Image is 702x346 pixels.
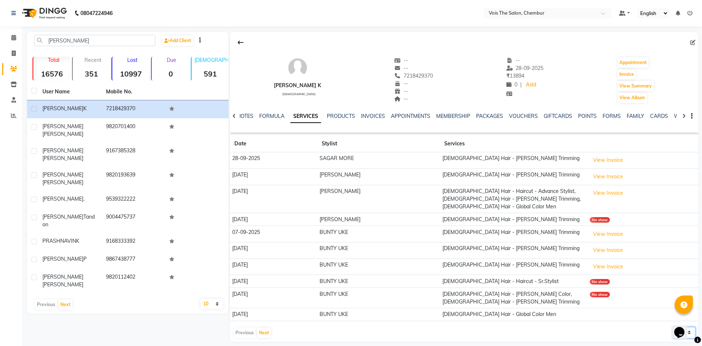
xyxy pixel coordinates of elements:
td: 07-09-2025 [230,226,317,242]
a: WALLET [674,113,695,119]
a: Add [525,80,537,90]
strong: 10997 [112,69,150,78]
button: View Invoice [590,228,626,240]
p: [DEMOGRAPHIC_DATA] [195,57,229,63]
a: INVOICES [361,113,385,119]
strong: 16576 [33,69,71,78]
td: 9867438777 [102,251,165,269]
td: [DEMOGRAPHIC_DATA] Hair - Haircut - Advance Stylist,[DEMOGRAPHIC_DATA] Hair - [PERSON_NAME] Trimm... [440,185,587,213]
span: . [83,196,84,202]
span: PRASHNAVIN [42,238,76,244]
button: View Invoice [590,245,626,256]
span: P [83,256,87,262]
td: [DEMOGRAPHIC_DATA] Hair - [PERSON_NAME] Trimming [440,242,587,258]
td: [DATE] [230,213,317,226]
td: [DATE] [230,308,317,321]
span: -- [395,65,408,71]
input: Search by Name/Mobile/Email/Code [34,35,155,46]
td: [DEMOGRAPHIC_DATA] Hair - Haircut - Sr.Stylist [440,275,587,288]
td: [DEMOGRAPHIC_DATA] Hair - [PERSON_NAME] Trimming [440,258,587,275]
b: 08047224946 [80,3,113,23]
button: Next [257,328,271,338]
a: VOUCHERS [509,113,538,119]
span: -- [395,96,408,102]
button: View Album [618,93,647,103]
span: [PERSON_NAME] [42,147,83,154]
strong: 0 [152,69,189,78]
span: [DEMOGRAPHIC_DATA] [282,92,316,96]
img: logo [19,3,69,23]
th: Mobile No. [102,83,165,100]
a: CARDS [650,113,668,119]
span: [PERSON_NAME] [42,281,83,288]
td: [DATE] [230,275,317,288]
span: 28-09-2025 [506,65,544,71]
td: [PERSON_NAME] [317,213,440,226]
td: [PERSON_NAME] [317,168,440,185]
span: [PERSON_NAME] [42,274,83,280]
span: [PERSON_NAME] [42,171,83,178]
div: No show [590,292,610,297]
span: [PERSON_NAME] [42,123,83,130]
td: 9820112402 [102,269,165,293]
td: [DATE] [230,288,317,308]
td: BUNTY UKE [317,288,440,308]
td: 28-09-2025 [230,152,317,169]
p: Lost [115,57,150,63]
div: Back to Client [233,36,248,49]
td: 9168333392 [102,233,165,251]
button: View Invoice [590,171,626,182]
td: BUNTY UKE [317,275,440,288]
iframe: chat widget [671,317,695,339]
div: No show [590,217,610,223]
a: POINTS [578,113,597,119]
a: NOTES [237,113,253,119]
td: [DEMOGRAPHIC_DATA] Hair - [PERSON_NAME] Trimming [440,226,587,242]
a: PRODUCTS [327,113,355,119]
td: [DEMOGRAPHIC_DATA] Hair - Global Color Men [440,308,587,321]
a: MEMBERSHIP [436,113,470,119]
p: Total [36,57,71,63]
td: [DATE] [230,242,317,258]
td: [DATE] [230,185,317,213]
span: 7218429370 [395,72,433,79]
span: [PERSON_NAME] [42,213,83,220]
a: Add Client [162,36,193,46]
div: No show [590,279,610,284]
span: 13894 [506,72,524,79]
a: FAMILY [627,113,644,119]
span: ₹ [506,72,510,79]
th: Date [230,135,317,152]
a: GIFTCARDS [544,113,572,119]
span: k [83,105,87,112]
td: [DATE] [230,258,317,275]
td: 9539322222 [102,191,165,209]
img: avatar [287,57,309,79]
td: [DEMOGRAPHIC_DATA] Hair - [PERSON_NAME] Color,[DEMOGRAPHIC_DATA] Hair - [PERSON_NAME] Trimming [440,288,587,308]
span: [PERSON_NAME] [42,179,83,186]
p: Recent [76,57,110,63]
a: FORMULA [259,113,284,119]
span: -- [395,88,408,94]
span: | [520,81,522,89]
td: BUNTY UKE [317,308,440,321]
a: SERVICES [290,110,321,123]
td: [DEMOGRAPHIC_DATA] Hair - [PERSON_NAME] Trimming [440,152,587,169]
span: 0 [506,81,517,88]
span: [PERSON_NAME] [42,196,83,202]
td: SAGAR MORE [317,152,440,169]
td: 7218429370 [102,100,165,118]
button: View Invoice [590,261,626,272]
button: Appointment [618,57,649,68]
strong: 591 [192,69,229,78]
strong: 351 [73,69,110,78]
td: [DEMOGRAPHIC_DATA] Hair - [PERSON_NAME] Trimming [440,168,587,185]
td: 9167385328 [102,142,165,167]
span: -- [395,57,408,64]
td: 9820701400 [102,118,165,142]
span: -- [395,80,408,87]
td: 9820193639 [102,167,165,191]
td: BUNTY UKE [317,242,440,258]
span: [PERSON_NAME] [42,105,83,112]
td: 9004475737 [102,209,165,233]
